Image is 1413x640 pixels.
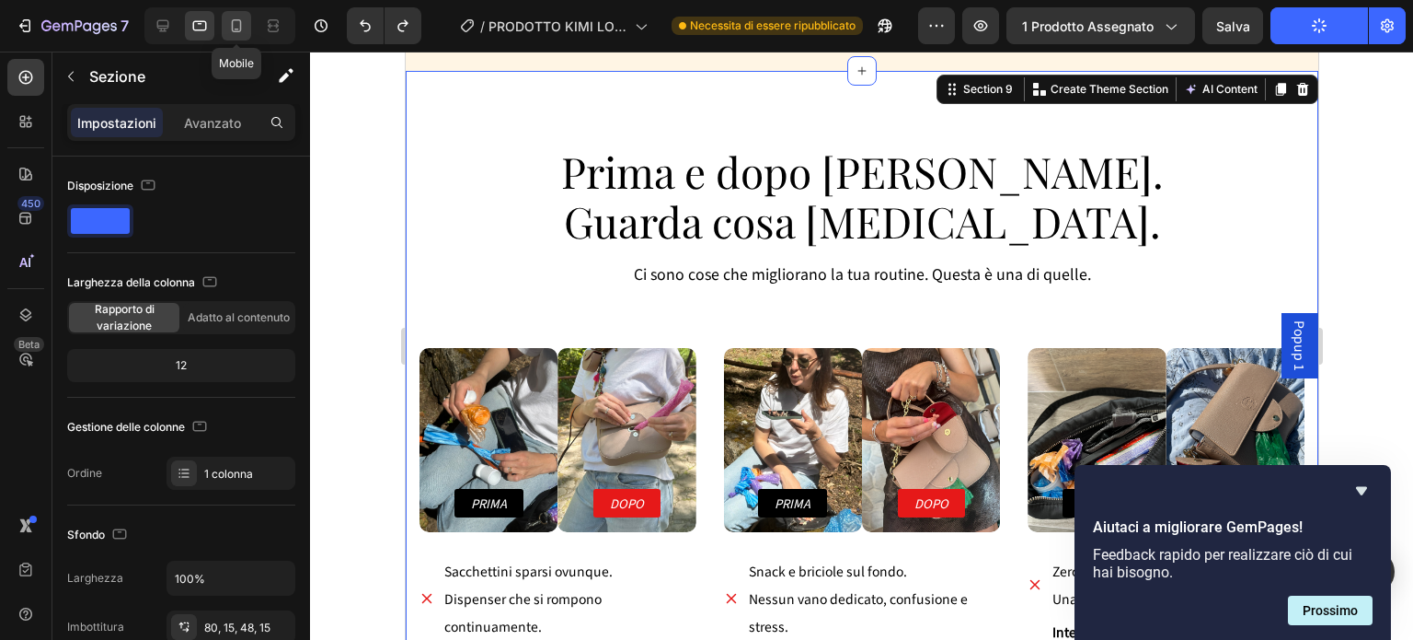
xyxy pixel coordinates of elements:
font: Ordine [67,466,102,480]
div: Section 9 [554,29,611,46]
font: Disposizione [67,179,133,192]
div: Background Image [622,297,760,481]
button: AI Content [775,27,856,49]
font: Sfondo [67,528,105,541]
h2: Aiutaci a migliorare GemPages! [1093,517,1373,539]
p: Create Theme Section [645,29,763,46]
font: PRODOTTO KIMI LOVE [488,18,626,53]
div: Background Image [152,297,290,481]
span: Guarda cosa [MEDICAL_DATA]. [158,141,755,198]
div: Background Image [318,297,456,481]
font: Impostazioni [77,115,156,131]
font: 1 prodotto assegnato [1022,18,1154,34]
p: PRIMA [673,443,709,461]
span: Ci sono cose che migliorano la tua routine. Questa è una di quelle. [228,211,685,233]
font: 80, 15, 48, 15 [204,621,270,634]
font: Adatto al contenuto [188,310,290,324]
span: Una sola tasca non basta a gestire tutto. [647,538,888,556]
p: DOPO [204,443,238,461]
p: DOPO [509,443,543,461]
div: Aiutaci a migliorare GemPages! [1093,480,1373,625]
font: Larghezza [67,571,123,585]
p: PRIMA [65,443,101,461]
font: 7 [121,17,129,35]
div: Annulla/Ripristina [347,7,421,44]
span: Prima e dopo [PERSON_NAME]. [155,91,758,148]
p: Sezione [89,65,240,87]
font: Imbottitura [67,620,124,634]
font: Prossimo [1303,603,1358,618]
input: Auto [167,562,294,595]
div: Background Image [14,297,152,481]
font: Feedback rapido per realizzare ciò di cui hai bisogno. [1093,546,1352,581]
font: Rapporto di variazione [95,302,155,332]
font: Salva [1216,18,1250,34]
font: 450 [21,197,40,210]
span: Dispenser che si rompono continuamente. [39,538,196,584]
font: Gestione delle colonne [67,420,185,434]
font: / [480,18,485,34]
span: Popup 1 [885,269,903,320]
button: 7 [7,7,137,44]
span: Sacchettini sparsi ovunque. [39,510,207,529]
font: Aiutaci a migliorare GemPages! [1093,518,1303,536]
font: Avanzato [184,115,241,131]
button: Salva [1202,7,1263,44]
strong: Interni studiati per organizzare tutto. [647,571,869,589]
font: Necessita di essere ripubblicato [690,18,856,32]
font: 12 [176,358,187,372]
span: Snack e briciole sul fondo. [343,510,501,529]
button: 1 prodotto assegnato [1006,7,1195,44]
button: Nascondi sondaggio [1350,480,1373,502]
div: Background Image [761,297,899,481]
font: 1 colonna [204,467,253,481]
iframe: Area di progettazione [406,52,1318,640]
span: Zero organizzazione interna. [647,510,819,529]
button: Domanda successiva [1288,596,1373,625]
font: Larghezza della colonna [67,275,195,289]
font: Beta [18,338,40,351]
p: DOPO [812,443,846,461]
p: PRIMA [369,443,405,461]
div: Background Image [456,297,594,481]
span: Nessun vano dedicato, confusione e stress. [343,538,562,584]
font: Sezione [89,67,145,86]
